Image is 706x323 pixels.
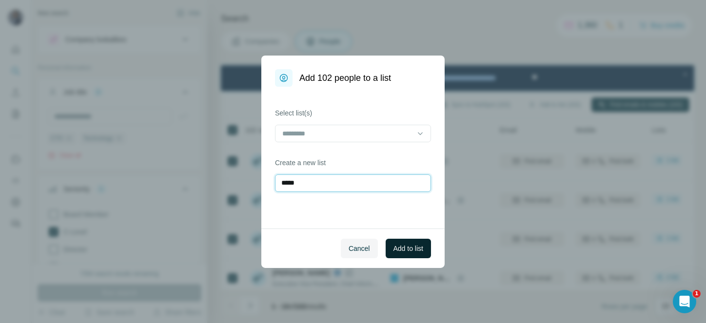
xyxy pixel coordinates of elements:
span: Cancel [349,244,370,253]
iframe: Intercom live chat [673,290,696,313]
span: Add to list [393,244,423,253]
div: Close Step [459,4,469,14]
button: Cancel [341,239,378,258]
h1: Add 102 people to a list [299,71,391,85]
div: Watch our October Product update [169,2,303,23]
label: Create a new list [275,158,431,168]
label: Select list(s) [275,108,431,118]
button: Add to list [386,239,431,258]
span: 1 [693,290,701,298]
